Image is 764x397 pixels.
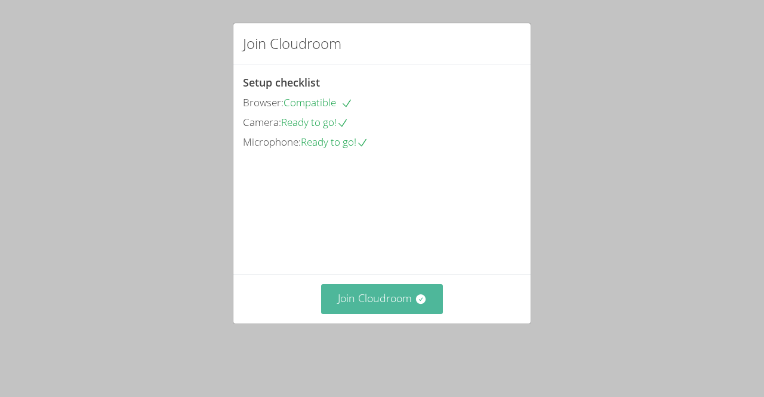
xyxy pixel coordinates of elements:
span: Browser: [243,96,284,109]
span: Camera: [243,115,281,129]
h2: Join Cloudroom [243,33,341,54]
span: Compatible [284,96,353,109]
span: Setup checklist [243,75,320,90]
span: Ready to go! [301,135,368,149]
button: Join Cloudroom [321,284,443,313]
span: Microphone: [243,135,301,149]
span: Ready to go! [281,115,349,129]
